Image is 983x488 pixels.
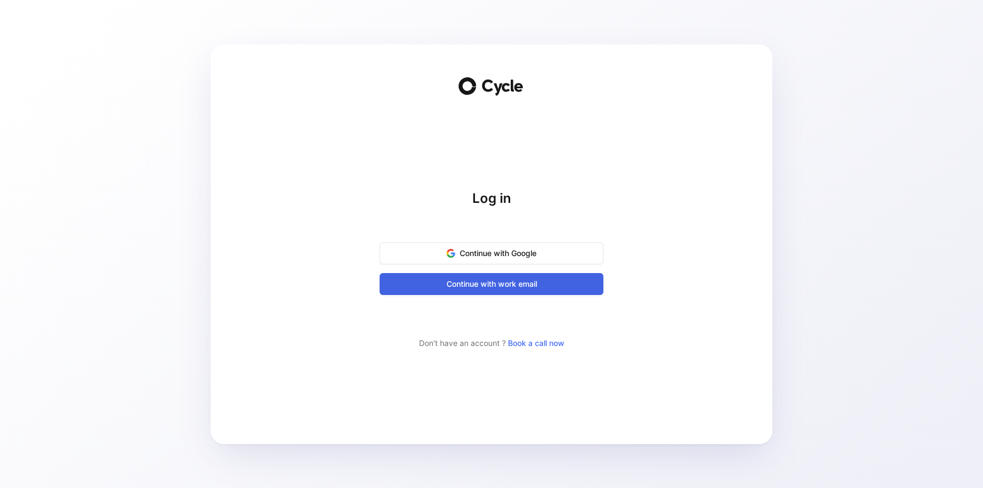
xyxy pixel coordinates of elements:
span: Continue with Google [393,247,590,260]
h1: Log in [380,190,603,207]
span: Continue with work email [393,277,590,291]
a: Book a call now [508,338,564,348]
button: Continue with Google [380,242,603,264]
button: Continue with work email [380,273,603,295]
div: Don’t have an account ? [380,337,603,350]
